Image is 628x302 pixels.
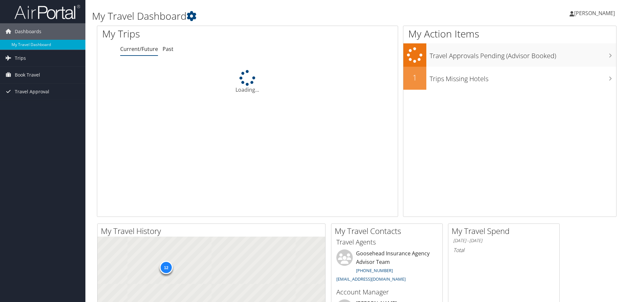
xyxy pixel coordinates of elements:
[14,4,80,20] img: airportal-logo.png
[403,43,616,67] a: Travel Approvals Pending (Advisor Booked)
[403,72,426,83] h2: 1
[333,249,441,285] li: Goosehead Insurance Agency Advisor Team
[336,238,437,247] h3: Travel Agents
[452,225,559,237] h2: My Travel Spend
[15,50,26,66] span: Trips
[97,70,398,94] div: Loading...
[403,27,616,41] h1: My Action Items
[430,48,616,60] h3: Travel Approvals Pending (Advisor Booked)
[335,225,442,237] h2: My Travel Contacts
[92,9,445,23] h1: My Travel Dashboard
[403,67,616,90] a: 1Trips Missing Hotels
[574,10,615,17] span: [PERSON_NAME]
[453,246,554,254] h6: Total
[160,261,173,274] div: 12
[102,27,268,41] h1: My Trips
[570,3,621,23] a: [PERSON_NAME]
[336,276,406,282] a: [EMAIL_ADDRESS][DOMAIN_NAME]
[453,238,554,244] h6: [DATE] - [DATE]
[101,225,325,237] h2: My Travel History
[15,83,49,100] span: Travel Approval
[356,267,393,273] a: [PHONE_NUMBER]
[120,45,158,53] a: Current/Future
[430,71,616,83] h3: Trips Missing Hotels
[163,45,173,53] a: Past
[15,23,41,40] span: Dashboards
[15,67,40,83] span: Book Travel
[336,288,437,297] h3: Account Manager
